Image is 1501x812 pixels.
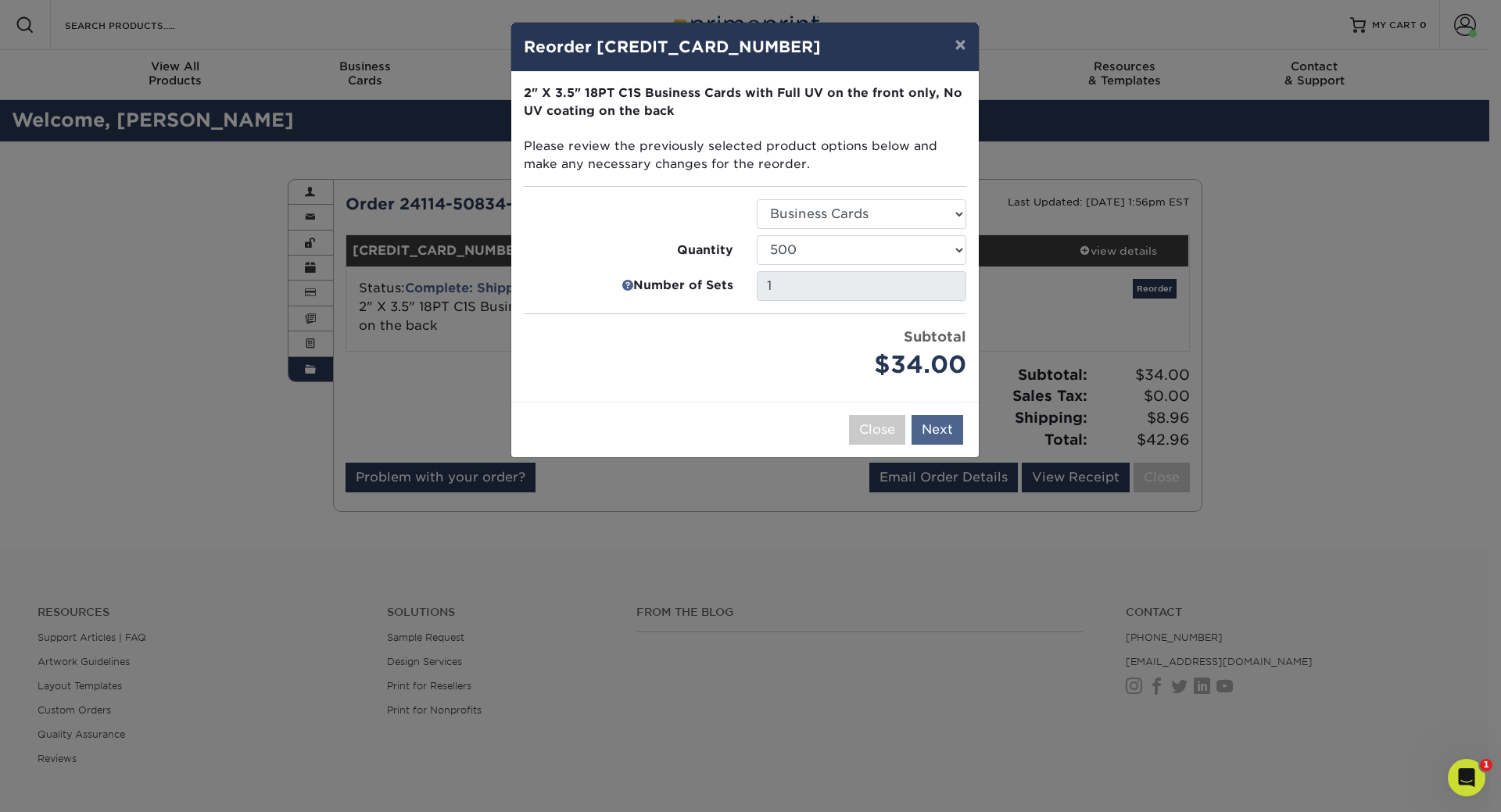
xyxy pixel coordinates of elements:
span: 1 [1480,759,1492,771]
strong: 2" X 3.5" 18PT C1S Business Cards with Full UV on the front only, No UV coating on the back [524,85,962,118]
button: Next [912,415,963,445]
iframe: Intercom live chat [1448,759,1485,796]
button: Close [849,415,905,445]
div: $34.00 [757,347,966,383]
button: × [942,23,978,66]
strong: Subtotal [904,328,966,345]
strong: Number of Sets [633,277,733,295]
h4: Reorder [CREDIT_CARD_NUMBER] [524,35,966,59]
p: Please review the previously selected product options below and make any necessary changes for th... [524,84,966,173]
strong: Quantity [677,241,733,259]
